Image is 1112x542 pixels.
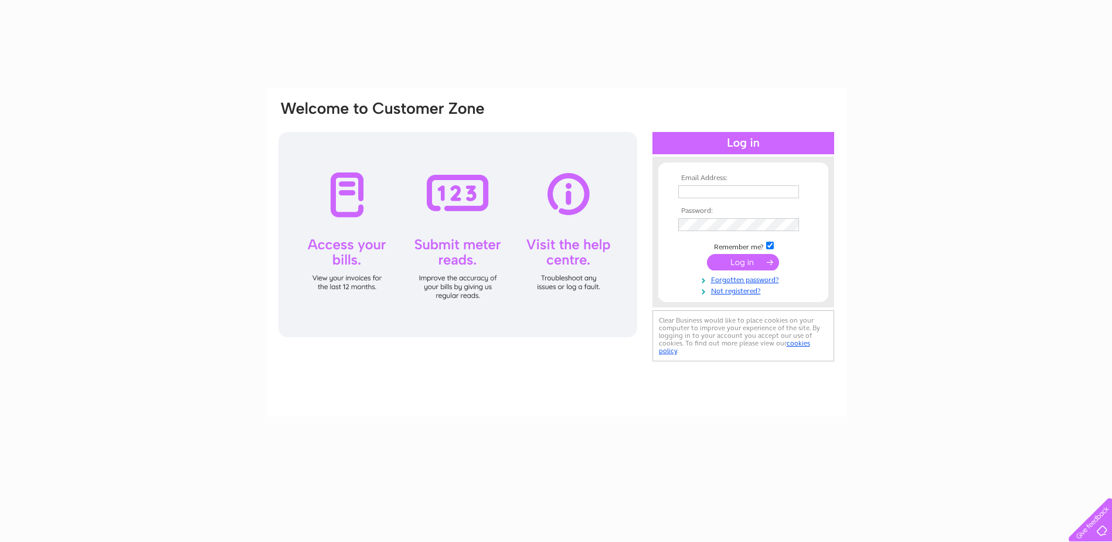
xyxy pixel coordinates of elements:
[652,310,834,361] div: Clear Business would like to place cookies on your computer to improve your experience of the sit...
[675,240,811,252] td: Remember me?
[707,254,779,270] input: Submit
[675,207,811,215] th: Password:
[678,273,811,284] a: Forgotten password?
[659,339,810,355] a: cookies policy
[678,284,811,296] a: Not registered?
[675,174,811,182] th: Email Address:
